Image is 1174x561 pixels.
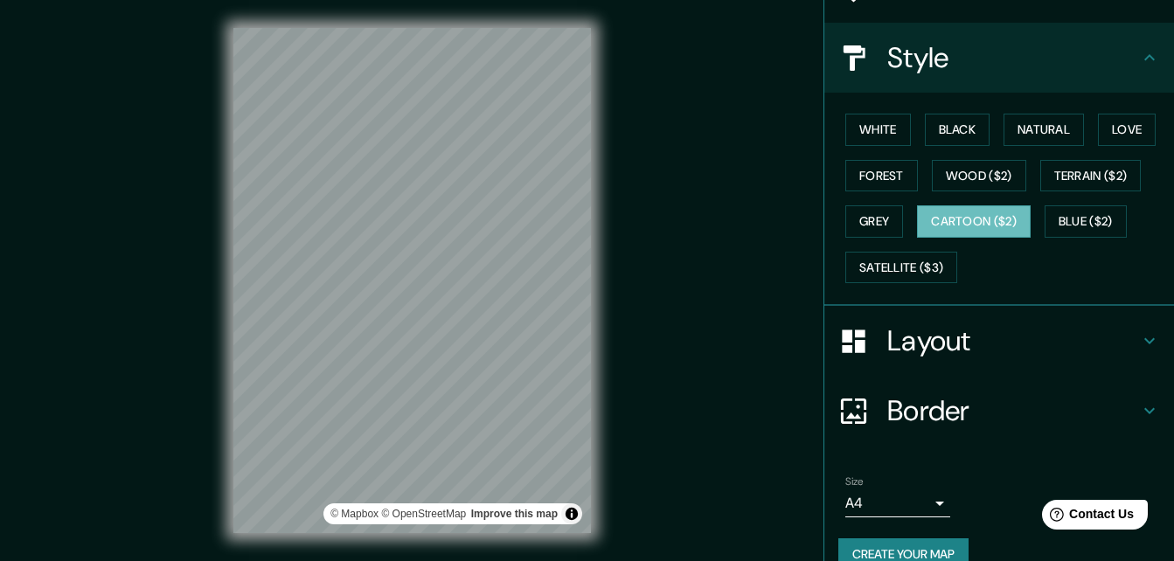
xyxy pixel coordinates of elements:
button: Grey [845,205,903,238]
div: Style [824,23,1174,93]
h4: Border [887,393,1139,428]
h4: Layout [887,323,1139,358]
button: Terrain ($2) [1040,160,1142,192]
a: Map feedback [471,508,558,520]
button: Satellite ($3) [845,252,957,284]
a: Mapbox [330,508,379,520]
button: Blue ($2) [1045,205,1127,238]
label: Size [845,474,864,489]
a: OpenStreetMap [381,508,466,520]
iframe: Help widget launcher [1018,493,1155,542]
button: Toggle attribution [561,503,582,524]
div: Border [824,376,1174,446]
button: Love [1098,114,1156,146]
div: A4 [845,489,950,517]
canvas: Map [233,28,591,533]
button: Forest [845,160,918,192]
h4: Style [887,40,1139,75]
button: Black [925,114,990,146]
div: Layout [824,306,1174,376]
button: White [845,114,911,146]
button: Cartoon ($2) [917,205,1031,238]
button: Natural [1004,114,1084,146]
button: Wood ($2) [932,160,1026,192]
